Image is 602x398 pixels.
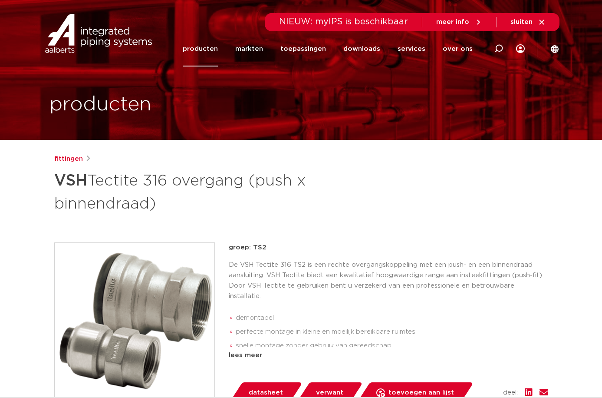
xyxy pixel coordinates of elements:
a: producten [183,31,218,66]
div: my IPS [516,31,525,66]
a: sluiten [510,18,546,26]
div: lees meer [229,350,548,361]
span: sluiten [510,19,533,25]
strong: VSH [54,173,87,189]
p: groep: TS2 [229,242,548,253]
a: markten [235,31,263,66]
span: NIEUW: myIPS is beschikbaar [279,17,408,26]
a: fittingen [54,154,83,164]
a: over ons [443,31,473,66]
a: toepassingen [280,31,326,66]
li: perfecte montage in kleine en moeilijk bereikbare ruimtes [236,325,548,339]
a: downloads [343,31,380,66]
a: meer info [436,18,482,26]
h1: producten [49,91,151,119]
h1: Tectite 316 overgang (push x binnendraad) [54,168,380,215]
nav: Menu [183,31,473,66]
li: demontabel [236,311,548,325]
li: snelle montage zonder gebruik van gereedschap [236,339,548,353]
span: deel: [503,388,518,398]
p: De VSH Tectite 316 TS2 is een rechte overgangskoppeling met een push- en een binnendraad aansluit... [229,260,548,302]
a: services [398,31,425,66]
span: meer info [436,19,469,25]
